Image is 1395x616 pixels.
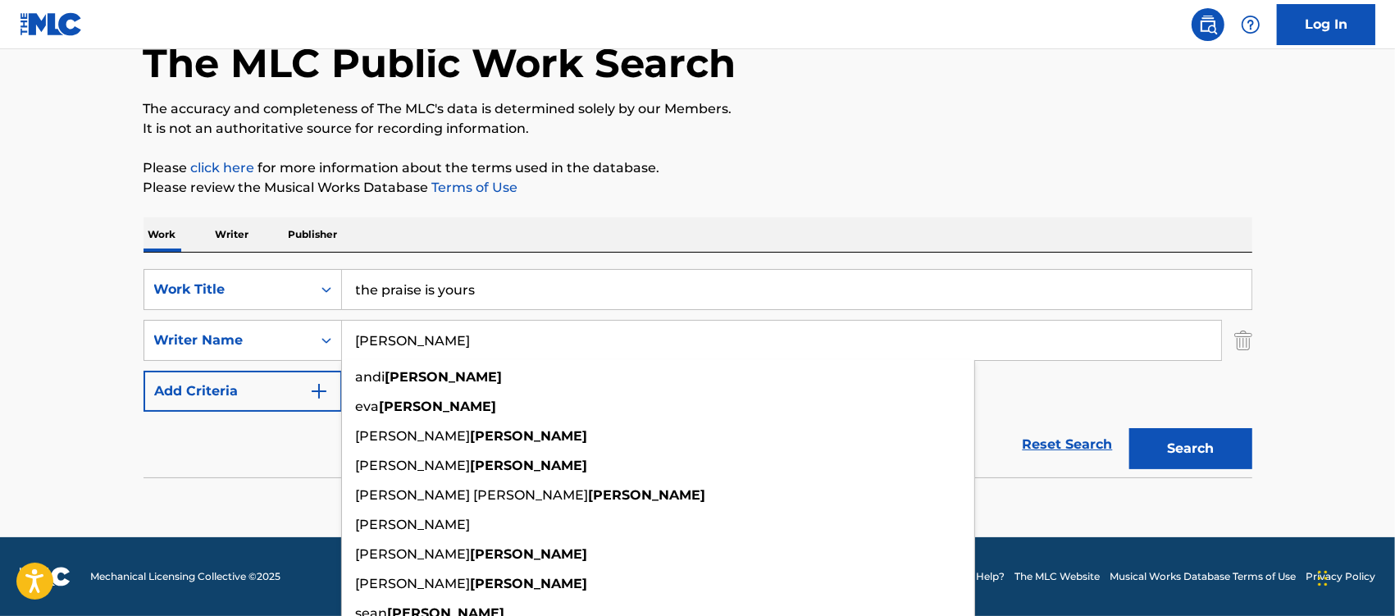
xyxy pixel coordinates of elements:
a: Musical Works Database Terms of Use [1110,569,1296,584]
strong: [PERSON_NAME] [380,399,497,414]
p: Work [144,217,181,252]
button: Add Criteria [144,371,342,412]
div: Help [1234,8,1267,41]
strong: [PERSON_NAME] [471,458,588,473]
strong: [PERSON_NAME] [471,546,588,562]
a: Log In [1277,4,1375,45]
form: Search Form [144,269,1252,477]
span: [PERSON_NAME] [356,517,471,532]
iframe: Chat Widget [1313,537,1395,616]
div: Drag [1318,554,1328,603]
p: Please review the Musical Works Database [144,178,1252,198]
img: logo [20,567,71,586]
span: [PERSON_NAME] [356,428,471,444]
img: Delete Criterion [1234,320,1252,361]
span: andi [356,369,385,385]
p: Writer [211,217,254,252]
img: MLC Logo [20,12,83,36]
img: search [1198,15,1218,34]
p: It is not an authoritative source for recording information. [144,119,1252,139]
img: help [1241,15,1261,34]
span: Mechanical Licensing Collective © 2025 [90,569,280,584]
div: Work Title [154,280,302,299]
p: The accuracy and completeness of The MLC's data is determined solely by our Members. [144,99,1252,119]
strong: [PERSON_NAME] [471,576,588,591]
strong: [PERSON_NAME] [385,369,503,385]
a: Public Search [1192,8,1224,41]
strong: [PERSON_NAME] [589,487,706,503]
span: [PERSON_NAME] [PERSON_NAME] [356,487,589,503]
span: [PERSON_NAME] [356,546,471,562]
a: The MLC Website [1014,569,1100,584]
span: eva [356,399,380,414]
button: Search [1129,428,1252,469]
a: Terms of Use [429,180,518,195]
a: Privacy Policy [1306,569,1375,584]
p: Please for more information about the terms used in the database. [144,158,1252,178]
a: Need Help? [947,569,1005,584]
a: Reset Search [1014,427,1121,463]
span: [PERSON_NAME] [356,576,471,591]
p: Publisher [284,217,343,252]
a: click here [191,160,255,176]
h1: The MLC Public Work Search [144,39,736,88]
strong: [PERSON_NAME] [471,428,588,444]
div: Writer Name [154,331,302,350]
img: 9d2ae6d4665cec9f34b9.svg [309,381,329,401]
span: [PERSON_NAME] [356,458,471,473]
